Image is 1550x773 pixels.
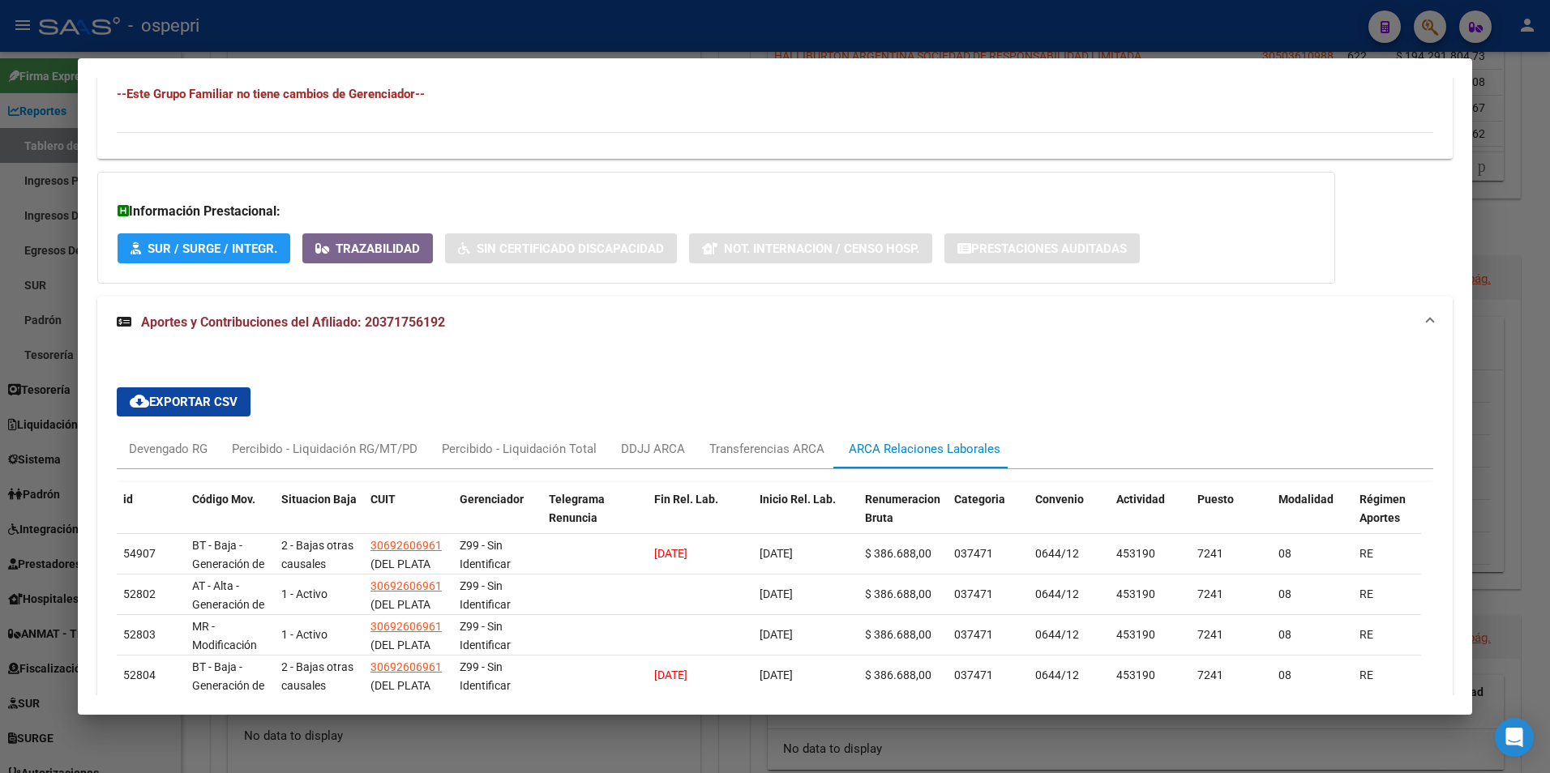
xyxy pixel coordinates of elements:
[1359,668,1373,681] span: RE
[186,482,275,553] datatable-header-cell: Código Mov.
[865,628,931,641] span: $ 386.688,00
[442,440,597,458] div: Percibido - Liquidación Total
[364,482,453,553] datatable-header-cell: CUIT
[1272,482,1353,553] datatable-header-cell: Modalidad
[123,547,156,560] span: 54907
[760,668,793,681] span: [DATE]
[460,660,511,692] span: Z99 - Sin Identificar
[865,587,931,600] span: $ 386.688,00
[1359,587,1373,600] span: RE
[1035,668,1079,681] span: 0644/12
[1035,493,1084,506] span: Convenio
[453,482,542,553] datatable-header-cell: Gerenciador
[1278,587,1291,600] span: 08
[192,493,255,506] span: Código Mov.
[117,482,186,553] datatable-header-cell: id
[370,598,441,648] span: (DEL PLATA INGENIERIA S A)
[971,241,1127,256] span: Prestaciones Auditadas
[445,233,677,263] button: Sin Certificado Discapacidad
[123,493,133,506] span: id
[621,440,685,458] div: DDJJ ARCA
[1278,668,1291,681] span: 08
[865,547,931,560] span: $ 386.688,00
[654,668,687,681] span: [DATE]
[944,233,1140,263] button: Prestaciones Auditadas
[1495,718,1534,757] div: Open Intercom Messenger
[648,482,753,553] datatable-header-cell: Fin Rel. Lab.
[654,547,687,560] span: [DATE]
[1110,482,1191,553] datatable-header-cell: Actividad
[192,539,264,589] span: BT - Baja - Generación de Clave
[1116,668,1155,681] span: 453190
[954,628,993,641] span: 037471
[148,241,277,256] span: SUR / SURGE / INTEGR.
[689,233,932,263] button: Not. Internacion / Censo Hosp.
[123,668,156,681] span: 52804
[97,297,1454,348] mat-expansion-panel-header: Aportes y Contribuciones del Afiliado: 20371756192
[948,482,1029,553] datatable-header-cell: Categoria
[370,557,441,608] span: (DEL PLATA INGENIERIA S A)
[654,493,718,506] span: Fin Rel. Lab.
[954,493,1005,506] span: Categoria
[336,241,420,256] span: Trazabilidad
[129,440,208,458] div: Devengado RG
[460,579,511,611] span: Z99 - Sin Identificar
[549,493,605,524] span: Telegrama Renuncia
[1116,547,1155,560] span: 453190
[281,628,328,641] span: 1 - Activo
[1035,587,1079,600] span: 0644/12
[460,620,511,651] span: Z99 - Sin Identificar
[1197,547,1223,560] span: 7241
[858,482,948,553] datatable-header-cell: Renumeracion Bruta
[118,233,290,263] button: SUR / SURGE / INTEGR.
[1197,587,1223,600] span: 7241
[370,679,441,729] span: (DEL PLATA INGENIERIA S A)
[130,395,238,409] span: Exportar CSV
[760,547,793,560] span: [DATE]
[370,660,442,673] span: 30692606961
[370,579,442,592] span: 30692606961
[460,493,524,506] span: Gerenciador
[275,482,364,553] datatable-header-cell: Situacion Baja
[141,314,445,330] span: Aportes y Contribuciones del Afiliado: 20371756192
[1278,493,1334,506] span: Modalidad
[370,638,441,689] span: (DEL PLATA INGENIERIA S A)
[954,668,993,681] span: 037471
[117,387,250,416] button: Exportar CSV
[954,547,993,560] span: 037471
[1353,482,1434,553] datatable-header-cell: Régimen Aportes
[760,628,793,641] span: [DATE]
[1278,628,1291,641] span: 08
[1029,482,1110,553] datatable-header-cell: Convenio
[542,482,648,553] datatable-header-cell: Telegrama Renuncia
[1116,628,1155,641] span: 453190
[130,391,149,411] mat-icon: cloud_download
[232,440,417,458] div: Percibido - Liquidación RG/MT/PD
[192,660,264,711] span: BT - Baja - Generación de Clave
[1197,668,1223,681] span: 7241
[865,668,931,681] span: $ 386.688,00
[460,539,511,570] span: Z99 - Sin Identificar
[1116,587,1155,600] span: 453190
[281,660,353,692] span: 2 - Bajas otras causales
[123,587,156,600] span: 52802
[865,493,940,524] span: Renumeracion Bruta
[370,539,442,552] span: 30692606961
[1035,628,1079,641] span: 0644/12
[709,440,824,458] div: Transferencias ARCA
[302,233,433,263] button: Trazabilidad
[370,493,396,506] span: CUIT
[1035,547,1079,560] span: 0644/12
[760,587,793,600] span: [DATE]
[1359,493,1406,524] span: Régimen Aportes
[123,628,156,641] span: 52803
[117,85,1434,103] h4: --Este Grupo Familiar no tiene cambios de Gerenciador--
[724,241,919,256] span: Not. Internacion / Censo Hosp.
[1278,547,1291,560] span: 08
[192,579,264,630] span: AT - Alta - Generación de clave
[1359,628,1373,641] span: RE
[1197,628,1223,641] span: 7241
[1359,547,1373,560] span: RE
[954,587,993,600] span: 037471
[477,241,664,256] span: Sin Certificado Discapacidad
